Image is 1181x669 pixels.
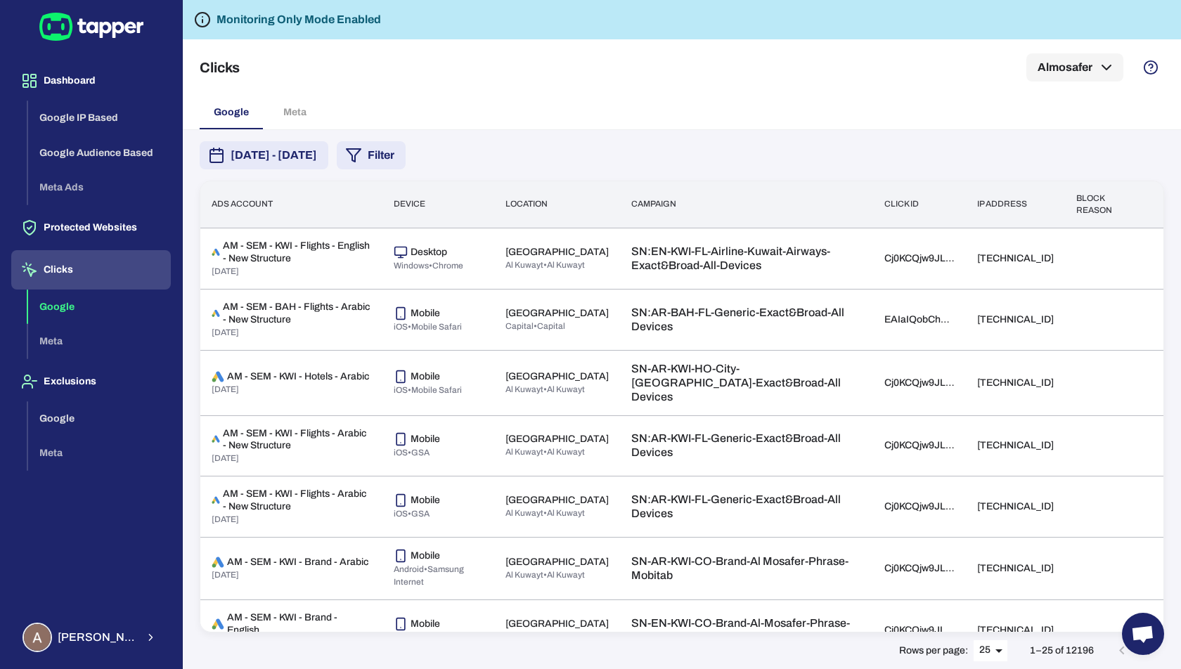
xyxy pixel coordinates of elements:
[227,556,368,569] p: AM - SEM - KWI - Brand - Arabic
[505,447,585,457] span: Al Kuwayt • Al Kuwayt
[28,401,171,436] button: Google
[200,59,240,76] h5: Clicks
[200,141,328,169] button: [DATE] - [DATE]
[1065,181,1141,228] th: Block reason
[382,181,493,228] th: Device
[411,246,447,259] p: Desktop
[11,208,171,247] button: Protected Websites
[966,538,1065,600] td: [TECHNICAL_ID]
[411,370,440,383] p: Mobile
[966,476,1065,538] td: [TECHNICAL_ID]
[223,240,371,265] p: AM - SEM - KWI - Flights - English - New Structure
[28,111,171,123] a: Google IP Based
[620,181,873,228] th: Campaign
[505,370,609,383] p: [GEOGRAPHIC_DATA]
[966,600,1065,661] td: [TECHNICAL_ID]
[394,261,463,271] span: Windows • Chrome
[966,289,1065,350] td: [TECHNICAL_ID]
[394,509,430,519] span: iOS • GSA
[28,100,171,136] button: Google IP Based
[505,556,609,569] p: [GEOGRAPHIC_DATA]
[231,147,317,164] span: [DATE] - [DATE]
[394,448,430,457] span: iOS • GSA
[411,307,440,320] p: Mobile
[194,11,211,28] svg: Tapper is not blocking any fraudulent activity for this domain
[505,570,585,580] span: Al Kuwayt • Al Kuwayt
[884,252,955,265] div: Cj0KCQjw9JLHBhC-ARIsAK4PhcrOnuaCTEVW1i4KSzafv4gr4qVwRDPz0QAILlgFc0wvYdFEs6EMwjMaAqiqEALw_wcB
[28,136,171,171] button: Google Audience Based
[966,228,1065,289] td: [TECHNICAL_ID]
[631,616,862,644] p: SN-EN-KWI-CO-Brand-Al-Mosafer-Phrase-Mobitab
[24,624,51,651] img: Ahmed Sobih
[884,624,955,637] div: Cj0KCQjw9JLHBhC-ARIsAK4Phcoje4If_VubDFEQGnXtw3KReU9EgzBzFFbhbRKcvGzvopbrkHbK0nMaAj25EALw_wcB
[28,290,171,325] button: Google
[505,307,609,320] p: [GEOGRAPHIC_DATA]
[58,630,136,644] span: [PERSON_NAME] Sobih
[212,327,239,337] span: [DATE]
[11,375,171,387] a: Exclusions
[11,617,171,658] button: Ahmed Sobih[PERSON_NAME] Sobih
[212,514,239,524] span: [DATE]
[411,618,440,630] p: Mobile
[505,618,609,630] p: [GEOGRAPHIC_DATA]
[223,301,371,326] p: AM - SEM - BAH - Flights - Arabic - New Structure
[1026,53,1123,82] button: Almosafer
[212,453,239,463] span: [DATE]
[394,322,462,332] span: iOS • Mobile Safari
[11,74,171,86] a: Dashboard
[212,384,239,394] span: [DATE]
[966,415,1065,476] td: [TECHNICAL_ID]
[505,321,565,331] span: Capital • Capital
[337,141,406,169] button: Filter
[884,377,955,389] div: Cj0KCQjw9JLHBhC-ARIsAK4PhcpSIQi4n56RdsXle-ZW7KHjWmaQAWyWymPp9RuVdXKqHFgtafRpuZUaAptSEALw_wcB
[974,640,1007,661] div: 25
[899,644,968,657] p: Rows per page:
[505,260,585,270] span: Al Kuwayt • Al Kuwayt
[28,411,171,423] a: Google
[217,11,381,28] h6: Monitoring Only Mode Enabled
[631,245,862,273] p: SN:EN-KWI-FL-Airline-Kuwait-Airways-Exact&Broad-All-Devices
[505,494,609,507] p: [GEOGRAPHIC_DATA]
[1122,613,1164,655] div: Open chat
[394,564,464,587] span: Android • Samsung Internet
[411,494,440,507] p: Mobile
[631,493,862,521] p: SN:AR-KWI-FL-Generic-Exact&Broad-All Devices
[214,106,249,119] span: Google
[873,181,966,228] th: Click id
[631,431,862,460] p: SN:AR-KWI-FL-Generic-Exact&Broad-All Devices
[884,313,955,326] div: EAIaIQobChMI2cLNqeuTkAMVFlNBAh3N6w1dEAAYASAAEgIY7_D_BwE
[505,508,585,518] span: Al Kuwayt • Al Kuwayt
[884,562,955,575] div: Cj0KCQjw9JLHBhC-ARIsAK4PhcooIM3MLP7N-QTQ6JUfOPEoUjbWm0vnnfD2W7J0bLdUKhfC60UIHL8aAjNAEALw_wcB
[212,570,239,580] span: [DATE]
[631,362,862,404] p: SN-AR-KWI-HO-City-[GEOGRAPHIC_DATA]-Exact&Broad-All Devices
[223,427,371,453] p: AM - SEM - KWI - Flights - Arabic - New Structure
[28,299,171,311] a: Google
[223,488,371,513] p: AM - SEM - KWI - Flights - Arabic - New Structure
[631,554,862,583] p: SN-AR-KWI-CO-Brand-Al Mosafer-Phrase-Mobitab
[966,181,1065,228] th: IP address
[505,384,585,394] span: Al Kuwayt • Al Kuwayt
[11,221,171,233] a: Protected Websites
[411,550,440,562] p: Mobile
[200,181,382,228] th: Ads account
[212,266,239,276] span: [DATE]
[227,370,369,383] p: AM - SEM - KWI - Hotels - Arabic
[884,439,955,452] div: Cj0KCQjw9JLHBhC-ARIsAK4PhcoT7SygeOjnrRVzAzBAHlNU7b3LYdvI-AMQyI-pL-w3h3avTP8xTaEaAp3rEALw_wcB
[394,385,462,395] span: iOS • Mobile Safari
[494,181,620,228] th: Location
[505,246,609,259] p: [GEOGRAPHIC_DATA]
[966,350,1065,415] td: [TECHNICAL_ID]
[505,433,609,446] p: [GEOGRAPHIC_DATA]
[1030,644,1094,657] p: 1–25 of 12196
[884,500,955,513] div: Cj0KCQjw9JLHBhC-ARIsAK4PhcohFyThew5pu6C_YJVweJcJNO9dARgodmxQ3PIqJeh1Fr4SSe3Xd7saArsYEALw_wcB
[11,362,171,401] button: Exclusions
[411,433,440,446] p: Mobile
[11,263,171,275] a: Clicks
[227,611,372,637] p: AM - SEM - KWI - Brand - English
[11,250,171,290] button: Clicks
[11,61,171,100] button: Dashboard
[631,306,862,334] p: SN:AR-BAH-FL-Generic-Exact&Broad-All Devices
[28,145,171,157] a: Google Audience Based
